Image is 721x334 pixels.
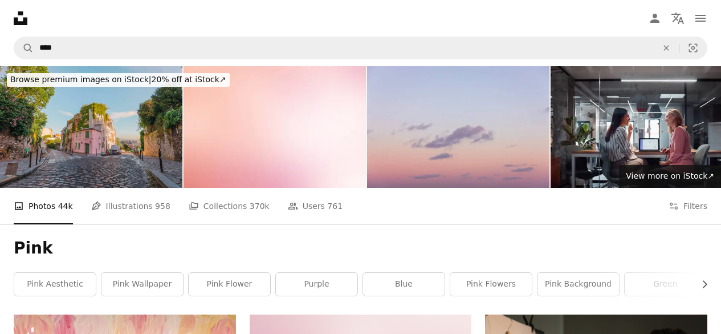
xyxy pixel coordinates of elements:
a: green [625,273,706,296]
div: 20% off at iStock ↗ [7,73,230,87]
a: purple [276,273,357,296]
a: pink wallpaper [101,273,183,296]
a: pink flower [189,273,270,296]
button: Clear [654,37,679,59]
a: Collections 370k [189,188,270,224]
button: Search Unsplash [14,37,34,59]
button: Language [666,7,689,30]
form: Find visuals sitewide [14,37,707,59]
button: Menu [689,7,712,30]
button: scroll list to the right [694,273,707,296]
a: pink aesthetic [14,273,96,296]
span: 958 [155,200,170,212]
a: blue [363,273,445,296]
img: Pastel Sky: Dreamy Sunset Clouds for Nature Backgrounds [367,66,549,188]
button: Visual search [679,37,707,59]
h1: Pink [14,238,707,259]
a: Illustrations 958 [91,188,170,224]
span: Browse premium images on iStock | [10,75,151,84]
span: 370k [250,200,270,212]
a: Log in / Sign up [643,7,666,30]
span: 761 [327,200,343,212]
img: abstract blur rose gold bronze metallic surface in background concept. [184,66,366,188]
a: pink background [537,273,619,296]
span: View more on iStock ↗ [626,171,714,180]
a: Users 761 [288,188,343,224]
button: Filters [669,188,707,224]
a: pink flowers [450,273,532,296]
a: View more on iStock↗ [619,165,721,188]
a: Home — Unsplash [14,11,27,25]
